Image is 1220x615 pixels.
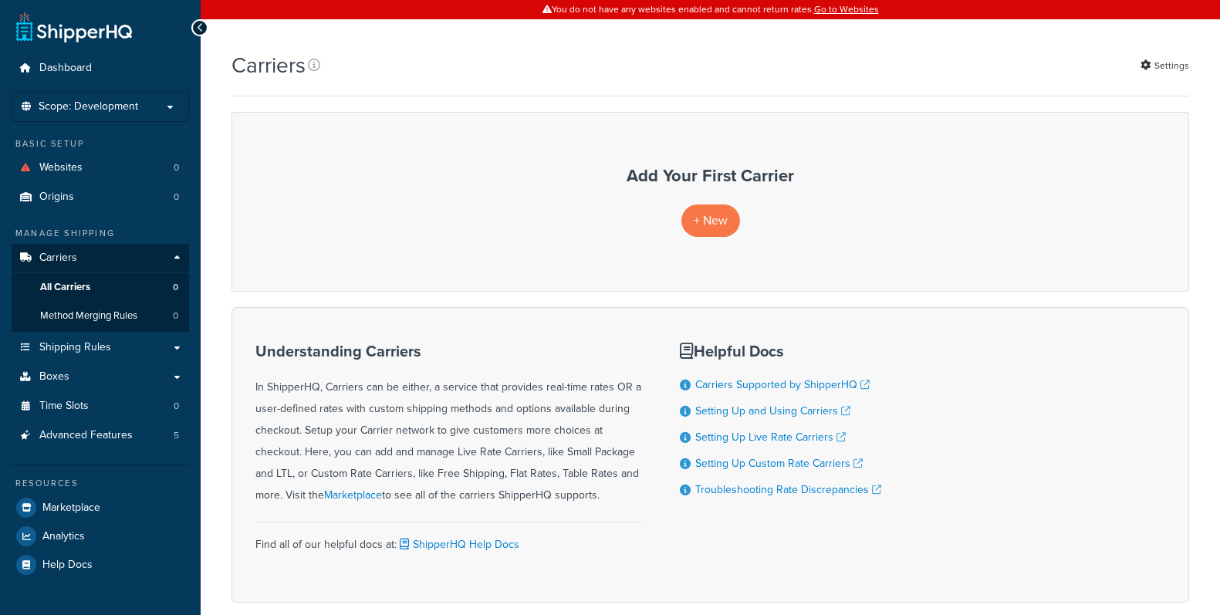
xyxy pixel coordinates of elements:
span: Time Slots [39,400,89,413]
span: 0 [174,161,179,174]
a: Shipping Rules [12,333,189,362]
span: 0 [174,191,179,204]
a: + New [681,204,740,236]
span: Advanced Features [39,429,133,442]
span: All Carriers [40,281,90,294]
a: Setting Up and Using Carriers [695,403,850,419]
li: Time Slots [12,392,189,421]
span: Shipping Rules [39,341,111,354]
span: Websites [39,161,83,174]
a: Setting Up Live Rate Carriers [695,429,846,445]
a: Analytics [12,522,189,550]
span: 0 [173,309,178,323]
span: Boxes [39,370,69,384]
div: In ShipperHQ, Carriers can be either, a service that provides real-time rates OR a user-defined r... [255,343,641,506]
div: Basic Setup [12,137,189,150]
a: Method Merging Rules 0 [12,302,189,330]
a: Dashboard [12,54,189,83]
span: Marketplace [42,502,100,515]
a: Troubleshooting Rate Discrepancies [695,482,881,498]
div: Manage Shipping [12,227,189,240]
a: Boxes [12,363,189,391]
a: Carriers Supported by ShipperHQ [695,377,870,393]
i: You do not have any websites enabled and cannot return rates [18,163,33,172]
li: Origins [12,183,189,211]
li: Advanced Features [12,421,189,450]
a: Time Slots 0 [12,392,189,421]
span: 5 [174,429,179,442]
h3: Add Your First Carrier [248,167,1173,185]
a: Advanced Features 5 [12,421,189,450]
span: Origins [39,191,74,204]
a: ShipperHQ Home [16,12,132,42]
span: Dashboard [39,62,92,75]
a: Marketplace [324,487,382,503]
h3: Helpful Docs [680,343,881,360]
a: ShipperHQ Help Docs [397,536,519,552]
li: All Carriers [12,273,189,302]
a: Websites 0 [12,154,189,182]
a: Go to Websites [814,2,879,16]
a: Settings [1141,55,1189,76]
a: Marketplace [12,494,189,522]
h1: Carriers [231,50,306,80]
li: Carriers [12,244,189,332]
span: Analytics [42,530,85,543]
span: 0 [173,281,178,294]
a: Carriers [12,244,189,272]
span: Help Docs [42,559,93,572]
span: Carriers [39,252,77,265]
span: Scope: Development [39,100,138,113]
div: Find all of our helpful docs at: [255,522,641,556]
a: Help Docs [12,551,189,579]
a: Setting Up Custom Rate Carriers [695,455,863,471]
h3: Understanding Carriers [255,343,641,360]
li: Websites [12,154,189,182]
div: Resources [12,477,189,490]
a: Origins 0 [12,183,189,211]
li: Method Merging Rules [12,302,189,330]
a: All Carriers 0 [12,273,189,302]
span: 0 [174,400,179,413]
span: Method Merging Rules [40,309,137,323]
